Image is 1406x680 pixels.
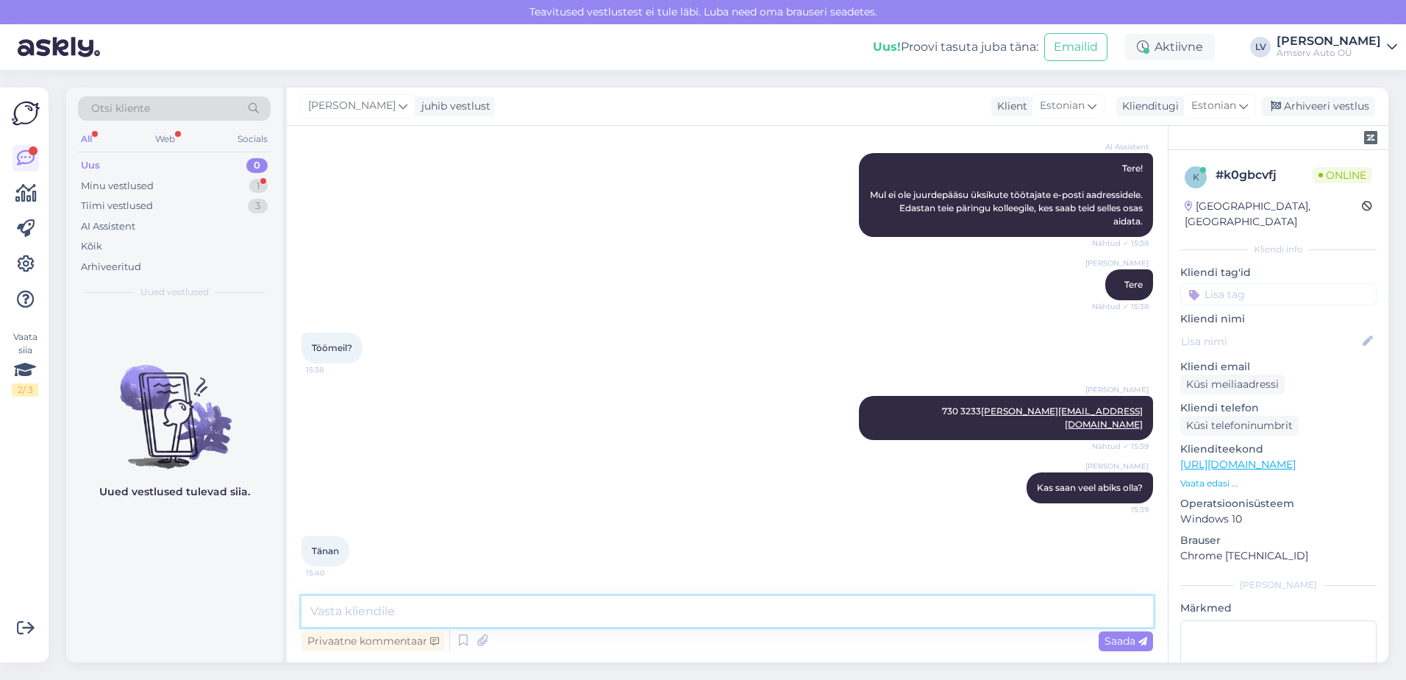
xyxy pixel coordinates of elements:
a: [PERSON_NAME][EMAIL_ADDRESS][DOMAIN_NAME] [981,405,1143,430]
p: Klienditeekond [1180,442,1377,457]
span: Estonian [1191,98,1236,114]
span: 15:38 [306,364,361,375]
span: Tere [1124,279,1143,290]
p: Brauser [1180,533,1377,548]
span: Online [1313,167,1372,183]
span: [PERSON_NAME] [1085,258,1149,269]
div: Web [152,130,178,149]
span: Estonian [1040,98,1085,114]
div: Vaata siia [12,330,38,397]
div: Tiimi vestlused [81,199,153,213]
span: Saada [1105,634,1147,648]
span: Uued vestlused [140,286,209,299]
a: [URL][DOMAIN_NAME] [1180,458,1296,471]
input: Lisa tag [1180,283,1377,305]
div: [PERSON_NAME] [1277,35,1381,47]
p: Uued vestlused tulevad siia. [99,484,250,500]
div: Privaatne kommentaar [301,631,445,651]
span: [PERSON_NAME] [308,98,396,114]
span: Otsi kliente [91,101,150,116]
span: 730 3233 [942,405,1143,430]
div: juhib vestlust [415,99,490,114]
div: LV [1250,37,1271,57]
div: # k0gbcvfj [1216,166,1313,184]
div: Amserv Auto OÜ [1277,47,1381,59]
div: Proovi tasuta juba täna: [873,38,1038,56]
div: Küsi telefoninumbrit [1180,416,1299,436]
div: AI Assistent [81,219,135,234]
span: [PERSON_NAME] [1085,461,1149,472]
span: k [1193,171,1199,183]
span: Kas saan veel abiks olla? [1037,482,1143,493]
p: Kliendi telefon [1180,400,1377,416]
span: Tere! Mul ei ole juurdepääsu üksikute töötajate e-posti aadressidele. Edastan teie päringu kollee... [870,163,1145,227]
div: Küsi meiliaadressi [1180,375,1285,394]
button: Emailid [1044,33,1107,61]
p: Chrome [TECHNICAL_ID] [1180,548,1377,564]
p: Märkmed [1180,601,1377,616]
div: Socials [235,130,271,149]
div: Minu vestlused [81,179,154,194]
p: Kliendi email [1180,359,1377,375]
div: 3 [248,199,268,213]
b: Uus! [873,40,901,54]
span: [PERSON_NAME] [1085,384,1149,395]
span: Nähtud ✓ 15:38 [1092,301,1149,312]
a: [PERSON_NAME]Amserv Auto OÜ [1277,35,1397,59]
span: Nähtud ✓ 15:38 [1092,238,1149,249]
div: All [78,130,95,149]
span: 15:39 [1093,504,1149,515]
span: 15:40 [306,567,361,578]
div: 2 / 3 [12,383,38,397]
span: Nähtud ✓ 15:39 [1092,441,1149,452]
img: zendesk [1364,131,1377,144]
div: Arhiveeri vestlus [1262,96,1375,116]
div: Aktiivne [1125,34,1215,60]
div: [PERSON_NAME] [1180,578,1377,592]
div: 0 [246,158,268,173]
p: Windows 10 [1180,511,1377,527]
span: Tänan [312,545,339,556]
img: Askly Logo [12,99,40,127]
div: Kliendi info [1180,243,1377,256]
div: Kõik [81,239,102,254]
span: Töömeil? [312,342,352,353]
img: No chats [66,339,282,471]
div: Uus [81,158,100,173]
span: AI Assistent [1093,141,1149,152]
p: Operatsioonisüsteem [1180,496,1377,511]
div: Klient [991,99,1027,114]
p: Kliendi tag'id [1180,265,1377,280]
div: Arhiveeritud [81,260,141,275]
p: Kliendi nimi [1180,311,1377,327]
div: Klienditugi [1116,99,1179,114]
div: [GEOGRAPHIC_DATA], [GEOGRAPHIC_DATA] [1185,199,1362,230]
div: 1 [249,179,268,194]
p: Vaata edasi ... [1180,477,1377,490]
input: Lisa nimi [1181,333,1360,350]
